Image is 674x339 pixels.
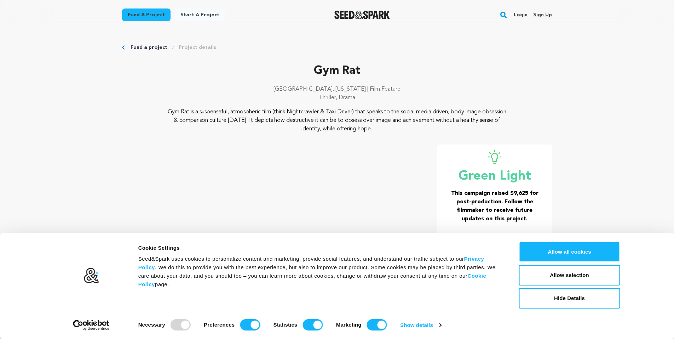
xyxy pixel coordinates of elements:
a: Project details [179,44,216,51]
p: Green Light [446,169,544,183]
a: Start a project [175,9,225,21]
button: Hide Details [519,288,620,309]
div: Breadcrumb [122,44,552,51]
a: Login [514,9,528,21]
img: Seed&Spark Logo Dark Mode [334,11,390,19]
strong: Necessary [138,322,165,328]
div: Cookie Settings [138,244,503,252]
strong: Statistics [273,322,298,328]
a: Show details [400,320,441,330]
div: Seed&Spark uses cookies to personalize content and marketing, provide social features, and unders... [138,255,503,289]
h3: This campaign raised $9,625 for post-production. Follow the filmmaker to receive future updates o... [446,189,544,223]
button: Allow selection [519,265,620,286]
a: Fund a project [122,9,171,21]
button: Allow all cookies [519,242,620,262]
p: Gym Rat [122,62,552,79]
a: Usercentrics Cookiebot - opens in a new window [60,320,122,330]
p: [GEOGRAPHIC_DATA], [US_STATE] | Film Feature [122,85,552,94]
strong: Preferences [204,322,235,328]
a: Sign up [533,9,552,21]
strong: Marketing [336,322,362,328]
a: Fund a project [131,44,167,51]
img: logo [83,267,99,284]
p: Gym Rat is a suspenseful, atmospheric film (think Nightcrawler & Taxi Driver) that speaks to the ... [165,108,509,133]
p: Thriller, Drama [122,94,552,102]
a: Seed&Spark Homepage [334,11,390,19]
